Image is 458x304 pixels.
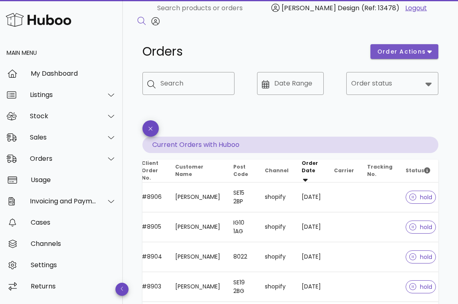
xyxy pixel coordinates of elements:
td: SE15 2BP [227,182,258,212]
span: hold [409,224,432,230]
td: shopify [258,212,295,242]
span: Carrier [334,167,354,174]
span: [PERSON_NAME] Design [282,3,359,13]
td: IG10 1AG [227,212,258,242]
th: Customer Name [169,160,227,182]
div: My Dashboard [31,70,116,77]
div: Sales [30,133,97,141]
td: [PERSON_NAME] [169,212,227,242]
a: Logout [405,3,427,13]
div: Order status [346,72,438,95]
button: order actions [370,44,438,59]
td: #8904 [135,242,169,272]
td: #8906 [135,182,169,212]
div: Stock [30,112,97,120]
td: shopify [258,182,295,212]
span: Client Order No. [142,160,158,181]
span: Order Date [302,160,318,174]
p: Current Orders with Huboo [142,137,438,153]
span: Channel [265,167,289,174]
td: [DATE] [295,212,327,242]
span: Tracking No. [367,163,393,178]
div: Listings [30,91,97,99]
td: [PERSON_NAME] [169,272,227,302]
th: Status [399,160,444,182]
h1: Orders [142,44,361,59]
td: #8905 [135,212,169,242]
td: [DATE] [295,272,327,302]
td: shopify [258,242,295,272]
th: Channel [258,160,295,182]
th: Tracking No. [361,160,399,182]
td: shopify [258,272,295,302]
img: Huboo Logo [6,11,71,29]
td: #8903 [135,272,169,302]
span: hold [409,284,432,290]
div: Returns [31,282,116,290]
span: hold [409,254,432,260]
td: SE19 2BG [227,272,258,302]
span: order actions [377,47,426,56]
td: [DATE] [295,242,327,272]
div: Settings [31,261,116,269]
th: Carrier [327,160,361,182]
td: [PERSON_NAME] [169,182,227,212]
span: (Ref: 13478) [361,3,399,13]
span: Customer Name [175,163,203,178]
span: Status [406,167,430,174]
div: Usage [31,176,116,184]
td: 8022 [227,242,258,272]
th: Client Order No. [135,160,169,182]
span: Post Code [233,163,248,178]
th: Order Date: Sorted descending. Activate to remove sorting. [295,160,327,182]
span: hold [409,194,432,200]
td: [PERSON_NAME] [169,242,227,272]
th: Post Code [227,160,258,182]
div: Channels [31,240,116,248]
div: Invoicing and Payments [30,197,97,205]
div: Orders [30,155,97,162]
div: Cases [31,218,116,226]
td: [DATE] [295,182,327,212]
